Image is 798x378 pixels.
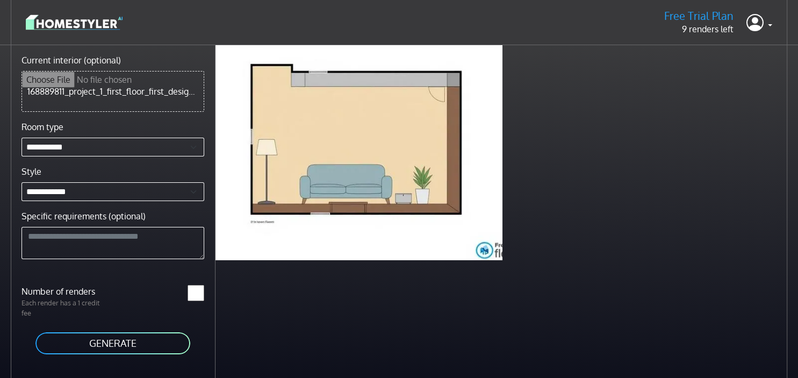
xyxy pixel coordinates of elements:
[21,120,63,133] label: Room type
[664,23,734,35] p: 9 renders left
[26,13,123,32] img: logo-3de290ba35641baa71223ecac5eacb59cb85b4c7fdf211dc9aaecaaee71ea2f8.svg
[34,331,191,355] button: GENERATE
[664,9,734,23] h5: Free Trial Plan
[15,285,113,298] label: Number of renders
[15,298,113,318] p: Each render has a 1 credit fee
[21,165,41,178] label: Style
[21,210,146,223] label: Specific requirements (optional)
[21,54,121,67] label: Current interior (optional)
